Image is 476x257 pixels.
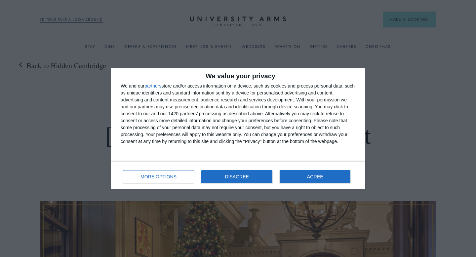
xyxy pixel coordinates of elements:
div: qc-cmp2-ui [111,68,365,189]
button: AGREE [280,170,350,183]
span: MORE OPTIONS [140,174,177,179]
span: DISAGREE [225,174,249,179]
button: MORE OPTIONS [123,170,194,183]
div: We and our store and/or access information on a device, such as cookies and process personal data... [121,83,355,145]
h2: We value your privacy [121,73,355,79]
span: AGREE [307,174,323,179]
button: partners [144,84,161,88]
button: DISAGREE [201,170,272,183]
